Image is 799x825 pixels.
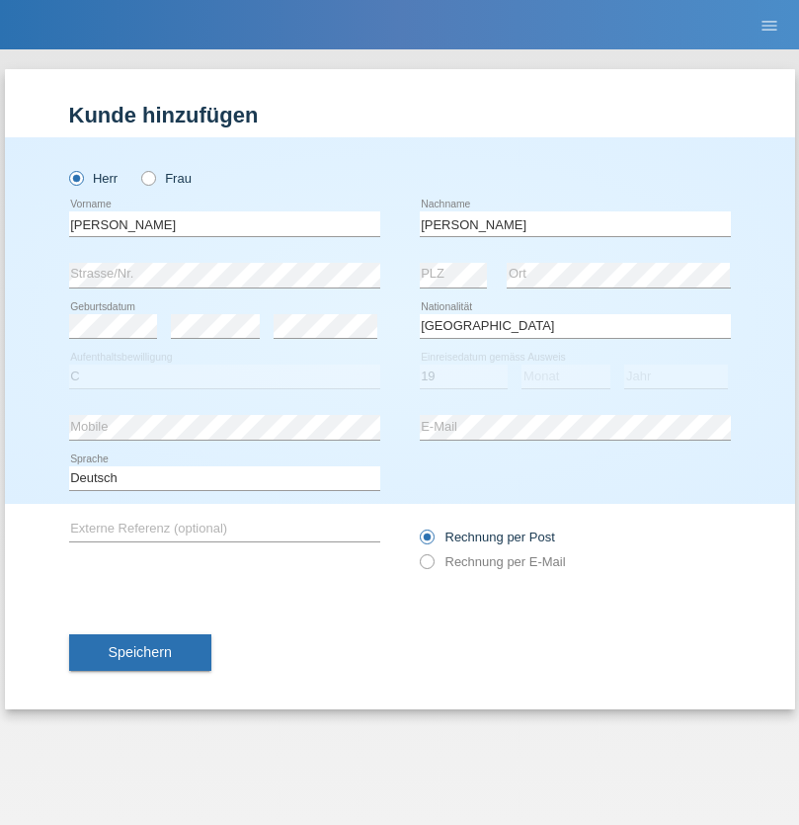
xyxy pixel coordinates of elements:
input: Rechnung per Post [420,530,433,554]
a: menu [750,19,789,31]
h1: Kunde hinzufügen [69,103,731,127]
button: Speichern [69,634,211,672]
span: Speichern [109,644,172,660]
label: Rechnung per E-Mail [420,554,566,569]
input: Frau [141,171,154,184]
label: Herr [69,171,119,186]
input: Rechnung per E-Mail [420,554,433,579]
label: Rechnung per Post [420,530,555,544]
label: Frau [141,171,192,186]
input: Herr [69,171,82,184]
i: menu [759,16,779,36]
